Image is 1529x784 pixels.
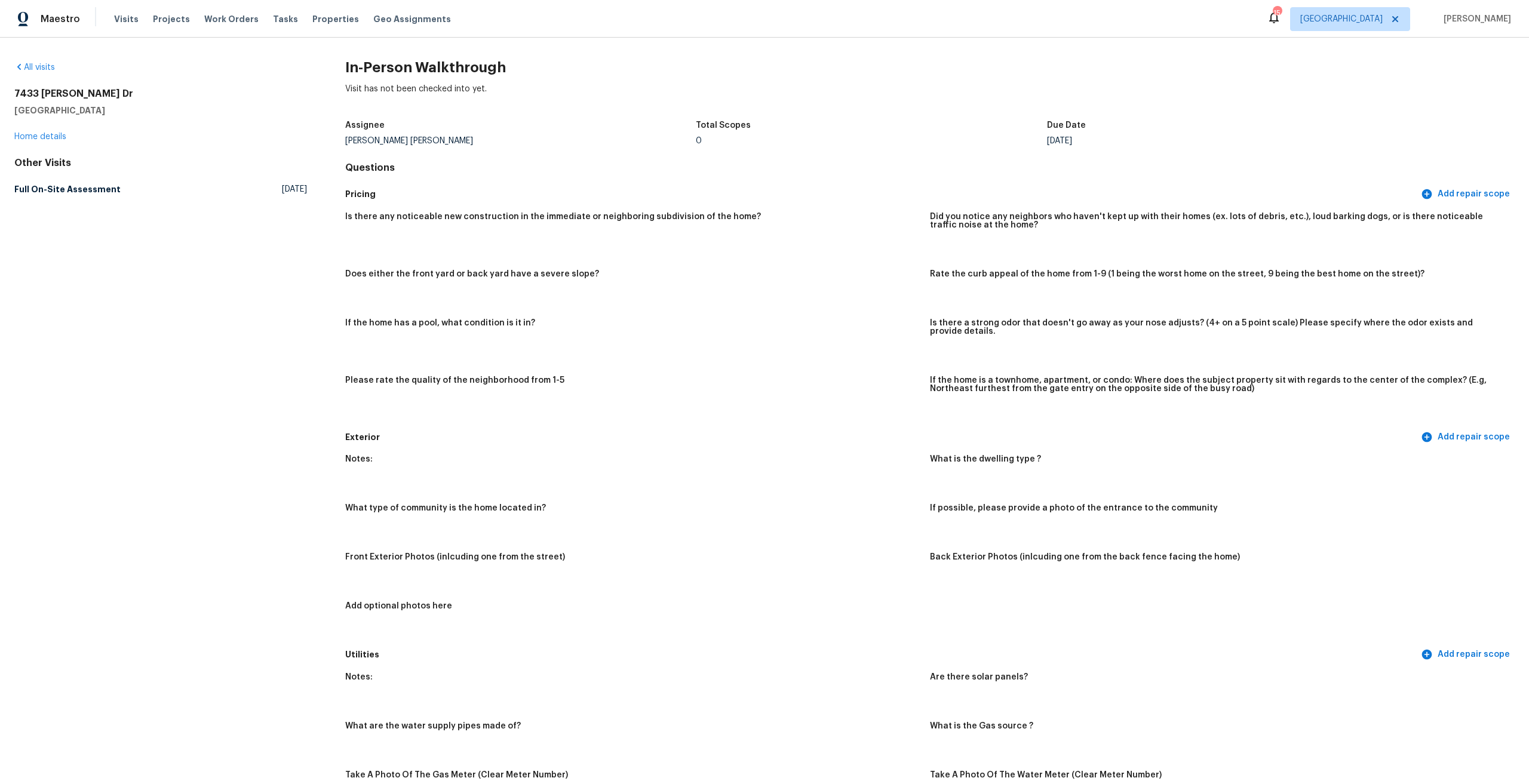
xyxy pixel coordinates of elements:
a: All visits [14,63,55,72]
h5: Are there solar panels? [930,673,1028,681]
span: Add repair scope [1423,430,1510,445]
h5: Take A Photo Of The Water Meter (Clear Meter Number) [930,771,1162,779]
h5: Utilities [345,648,1419,661]
span: Work Orders [204,13,259,25]
button: Add repair scope [1419,426,1515,448]
h5: What is the dwelling type ? [930,455,1041,463]
span: Add repair scope [1423,647,1510,662]
h5: Please rate the quality of the neighborhood from 1-5 [345,376,564,385]
h5: Rate the curb appeal of the home from 1-9 (1 being the worst home on the street, 9 being the best... [930,270,1424,278]
h2: In-Person Walkthrough [345,62,1515,73]
h5: Back Exterior Photos (inlcuding one from the back fence facing the home) [930,553,1240,561]
a: Home details [14,133,66,141]
h5: Pricing [345,188,1419,201]
h5: Does either the front yard or back yard have a severe slope? [345,270,599,278]
span: [PERSON_NAME] [1439,13,1511,25]
div: 0 [696,137,1047,145]
div: 15 [1273,7,1281,19]
div: Visit has not been checked into yet. [345,83,1515,114]
div: [PERSON_NAME] [PERSON_NAME] [345,137,696,145]
h5: Front Exterior Photos (inlcuding one from the street) [345,553,565,561]
h5: Did you notice any neighbors who haven't kept up with their homes (ex. lots of debris, etc.), lou... [930,213,1505,229]
h4: Questions [345,162,1515,174]
h5: What are the water supply pipes made of? [345,722,521,730]
h5: Notes: [345,455,373,463]
h5: If possible, please provide a photo of the entrance to the community [930,504,1218,512]
span: Add repair scope [1423,187,1510,202]
h5: Is there any noticeable new construction in the immediate or neighboring subdivision of the home? [345,213,761,221]
button: Add repair scope [1419,183,1515,205]
span: Maestro [41,13,80,25]
h5: Add optional photos here [345,602,452,610]
h5: Is there a strong odor that doesn't go away as your nose adjusts? (4+ on a 5 point scale) Please ... [930,319,1505,336]
h5: What is the Gas source ? [930,722,1033,730]
span: Visits [114,13,139,25]
h5: If the home is a townhome, apartment, or condo: Where does the subject property sit with regards ... [930,376,1505,393]
div: [DATE] [1047,137,1398,145]
h5: [GEOGRAPHIC_DATA] [14,104,307,116]
h5: If the home has a pool, what condition is it in? [345,319,535,327]
span: Tasks [273,15,298,23]
span: [GEOGRAPHIC_DATA] [1300,13,1383,25]
h2: 7433 [PERSON_NAME] Dr [14,88,307,100]
h5: Take A Photo Of The Gas Meter (Clear Meter Number) [345,771,568,779]
span: Projects [153,13,190,25]
button: Add repair scope [1419,644,1515,666]
div: Other Visits [14,157,307,169]
span: Properties [312,13,359,25]
h5: Full On-Site Assessment [14,183,121,195]
span: Geo Assignments [373,13,451,25]
h5: Notes: [345,673,373,681]
h5: What type of community is the home located in? [345,504,546,512]
h5: Exterior [345,431,1419,444]
a: Full On-Site Assessment[DATE] [14,179,307,200]
h5: Due Date [1047,121,1086,130]
h5: Total Scopes [696,121,751,130]
span: [DATE] [282,183,307,195]
h5: Assignee [345,121,385,130]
